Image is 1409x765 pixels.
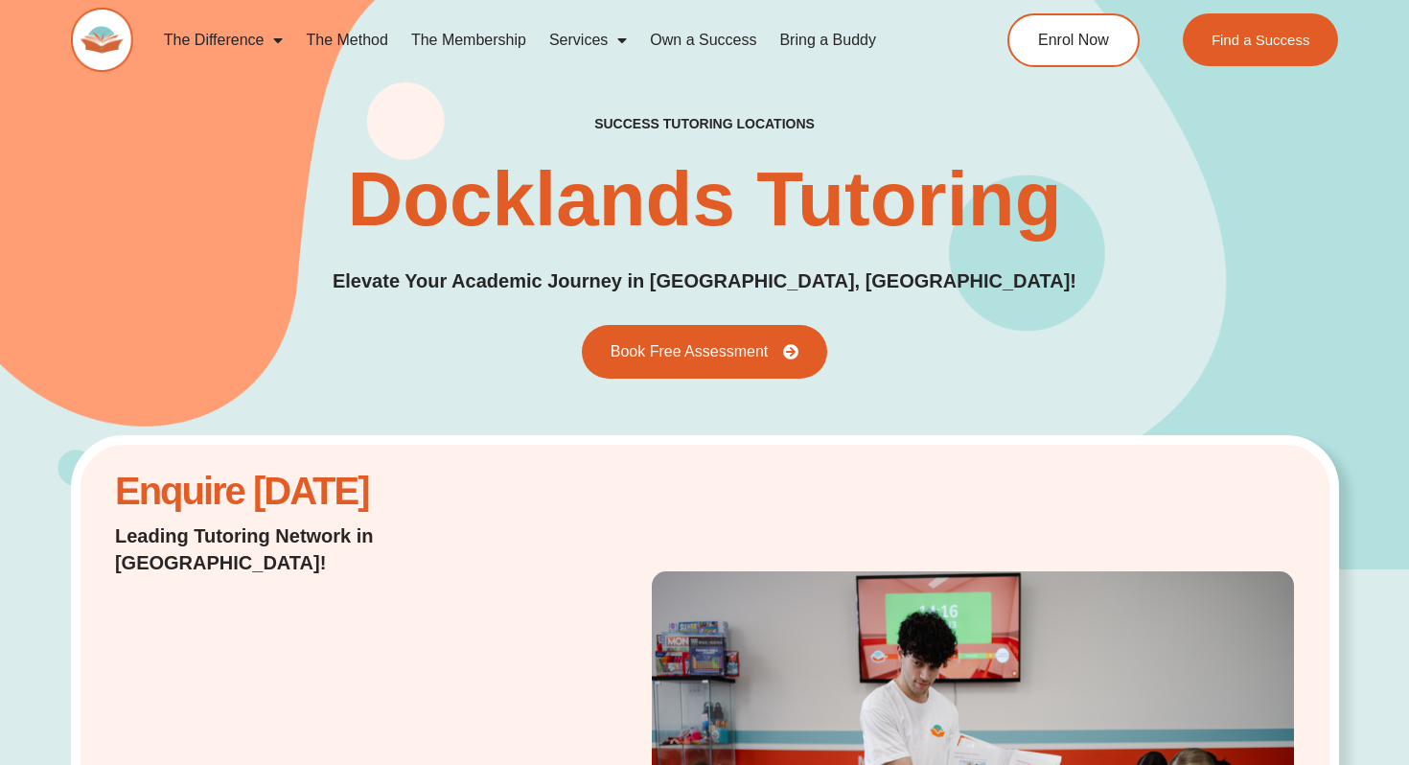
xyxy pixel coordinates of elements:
[611,344,769,359] span: Book Free Assessment
[594,115,815,132] h2: success tutoring locations
[115,522,537,576] p: Leading Tutoring Network in [GEOGRAPHIC_DATA]!
[294,18,399,62] a: The Method
[582,325,828,379] a: Book Free Assessment
[400,18,538,62] a: The Membership
[1212,33,1310,47] span: Find a Success
[347,161,1061,238] h1: Docklands Tutoring
[1038,33,1109,48] span: Enrol Now
[538,18,638,62] a: Services
[333,267,1076,296] p: Elevate Your Academic Journey in [GEOGRAPHIC_DATA], [GEOGRAPHIC_DATA]!
[768,18,888,62] a: Bring a Buddy
[638,18,768,62] a: Own a Success
[1183,13,1339,66] a: Find a Success
[1007,13,1140,67] a: Enrol Now
[152,18,935,62] nav: Menu
[115,479,537,503] h2: Enquire [DATE]
[152,18,295,62] a: The Difference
